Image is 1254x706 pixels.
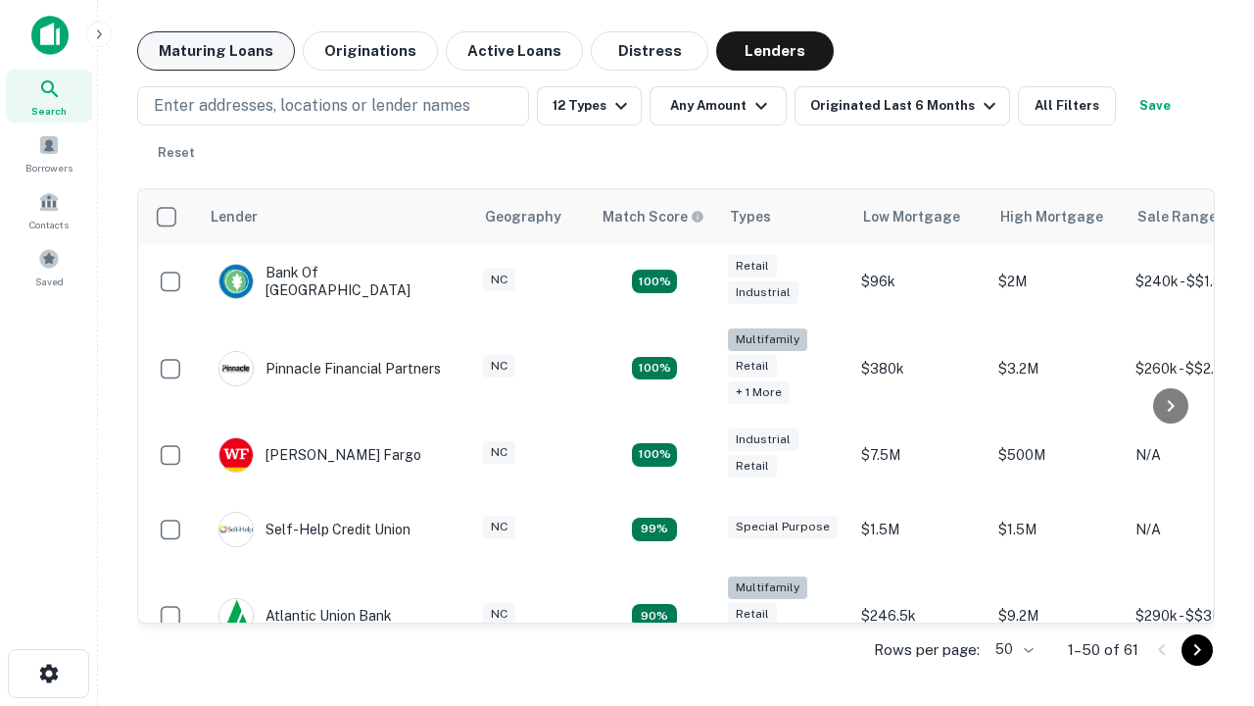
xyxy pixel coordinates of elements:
[218,351,441,386] div: Pinnacle Financial Partners
[989,319,1126,418] td: $3.2M
[728,429,798,451] div: Industrial
[137,31,295,71] button: Maturing Loans
[219,265,253,298] img: picture
[591,189,718,244] th: Capitalize uses an advanced AI algorithm to match your search with the best lender. The match sco...
[728,255,777,277] div: Retail
[728,281,798,304] div: Industrial
[728,455,777,478] div: Retail
[1156,549,1254,643] iframe: Chat Widget
[485,205,561,228] div: Geography
[603,206,704,227] div: Capitalize uses an advanced AI algorithm to match your search with the best lender. The match sco...
[473,189,591,244] th: Geography
[483,603,515,626] div: NC
[989,244,1126,319] td: $2M
[795,86,1010,126] button: Originated Last 6 Months
[989,418,1126,492] td: $500M
[1068,638,1138,662] p: 1–50 of 61
[730,205,771,228] div: Types
[199,189,473,244] th: Lender
[632,443,677,467] div: Matching Properties: 14, hasApolloMatch: undefined
[632,357,677,380] div: Matching Properties: 20, hasApolloMatch: undefined
[591,31,708,71] button: Distress
[718,189,851,244] th: Types
[303,31,438,71] button: Originations
[603,206,700,227] h6: Match Score
[31,103,67,119] span: Search
[989,492,1126,567] td: $1.5M
[219,599,253,632] img: picture
[25,160,72,176] span: Borrowers
[211,205,258,228] div: Lender
[989,567,1126,666] td: $9.2M
[31,16,69,55] img: capitalize-icon.png
[219,352,253,385] img: picture
[154,94,470,118] p: Enter addresses, locations or lender names
[989,189,1126,244] th: High Mortgage
[632,518,677,541] div: Matching Properties: 11, hasApolloMatch: undefined
[632,270,677,293] div: Matching Properties: 15, hasApolloMatch: undefined
[6,126,92,179] a: Borrowers
[851,244,989,319] td: $96k
[728,381,790,404] div: + 1 more
[29,217,69,232] span: Contacts
[446,31,583,71] button: Active Loans
[483,269,515,291] div: NC
[632,604,677,628] div: Matching Properties: 10, hasApolloMatch: undefined
[218,264,454,299] div: Bank Of [GEOGRAPHIC_DATA]
[1018,86,1116,126] button: All Filters
[137,86,529,126] button: Enter addresses, locations or lender names
[537,86,642,126] button: 12 Types
[218,512,410,547] div: Self-help Credit Union
[851,319,989,418] td: $380k
[728,603,777,626] div: Retail
[988,635,1037,664] div: 50
[1182,634,1213,666] button: Go to next page
[728,355,777,378] div: Retail
[218,598,392,633] div: Atlantic Union Bank
[851,189,989,244] th: Low Mortgage
[1000,205,1103,228] div: High Mortgage
[728,516,838,538] div: Special Purpose
[810,94,1001,118] div: Originated Last 6 Months
[218,437,421,473] div: [PERSON_NAME] Fargo
[1124,86,1186,126] button: Save your search to get updates of matches that match your search criteria.
[145,133,208,173] button: Reset
[650,86,787,126] button: Any Amount
[483,441,515,464] div: NC
[851,567,989,666] td: $246.5k
[35,274,64,289] span: Saved
[6,70,92,123] a: Search
[728,328,807,351] div: Multifamily
[851,492,989,567] td: $1.5M
[716,31,834,71] button: Lenders
[874,638,980,662] p: Rows per page:
[863,205,960,228] div: Low Mortgage
[6,240,92,293] a: Saved
[728,577,807,599] div: Multifamily
[851,418,989,492] td: $7.5M
[483,516,515,538] div: NC
[219,438,253,472] img: picture
[483,355,515,378] div: NC
[6,183,92,236] a: Contacts
[1137,205,1217,228] div: Sale Range
[219,513,253,546] img: picture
